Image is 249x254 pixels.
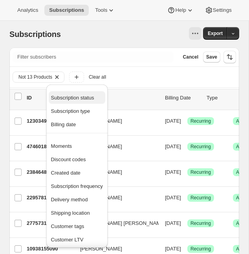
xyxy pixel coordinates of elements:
[13,72,53,82] button: Not 13 Products
[165,195,181,201] span: [DATE]
[13,5,43,16] button: Analytics
[165,144,181,149] span: [DATE]
[90,5,120,16] button: Tools
[75,140,154,153] button: [PERSON_NAME]
[208,30,223,37] span: Export
[165,246,181,252] span: [DATE]
[190,118,211,124] span: Recurring
[203,52,220,63] button: Save
[175,7,186,13] span: Help
[236,169,249,175] span: Active
[51,210,90,216] span: Shipping location
[89,74,106,80] span: Clear all
[190,144,211,150] span: Recurring
[86,72,109,83] button: Clear all
[236,118,249,124] span: Active
[75,191,154,204] button: [PERSON_NAME]
[75,217,154,230] button: [PERSON_NAME] [PERSON_NAME]
[75,166,154,179] button: [PERSON_NAME]
[189,27,201,40] button: View actions for Subscriptions
[49,7,84,13] span: Subscriptions
[165,94,200,102] p: Billing Date
[69,72,84,83] button: Add filter
[51,121,76,127] span: Billing date
[95,7,107,13] span: Tools
[27,168,74,176] p: 23846486098
[165,220,181,226] span: [DATE]
[165,118,181,124] span: [DATE]
[80,219,165,227] span: [PERSON_NAME] [PERSON_NAME]
[27,245,74,253] p: 10938155090
[207,94,242,102] div: Type
[213,7,232,13] span: Settings
[51,197,88,202] span: Delivery method
[163,5,198,16] button: Help
[236,246,249,252] span: Active
[44,5,89,16] button: Subscriptions
[27,143,74,151] p: 4746018898
[51,170,81,176] span: Created date
[13,52,174,63] input: Filter subscribers
[27,94,74,102] p: ID
[53,72,61,82] button: Clear
[203,27,227,40] button: Export
[51,108,90,114] span: Subscription type
[236,195,249,201] span: Active
[190,195,211,201] span: Recurring
[223,51,236,63] button: Sort the results
[200,5,236,16] button: Settings
[9,30,61,39] span: Subscriptions
[17,7,38,13] span: Analytics
[51,156,86,162] span: Discount codes
[165,169,181,175] span: [DATE]
[51,223,84,229] span: Customer tags
[27,194,74,202] p: 22957817938
[180,52,201,63] button: Cancel
[27,219,74,227] p: 27757314130
[51,95,94,101] span: Subscription status
[183,54,198,60] span: Cancel
[51,183,103,189] span: Subscription frequency
[236,220,249,226] span: Active
[190,246,211,252] span: Recurring
[190,169,211,175] span: Recurring
[80,94,159,102] p: Customer
[236,144,249,150] span: Active
[206,54,217,60] span: Save
[27,117,74,125] p: 12303499346
[190,220,211,226] span: Recurring
[18,74,52,80] span: Not 13 Products
[51,237,84,243] span: Customer LTV
[51,143,72,149] span: Moments
[75,115,154,127] button: [PERSON_NAME]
